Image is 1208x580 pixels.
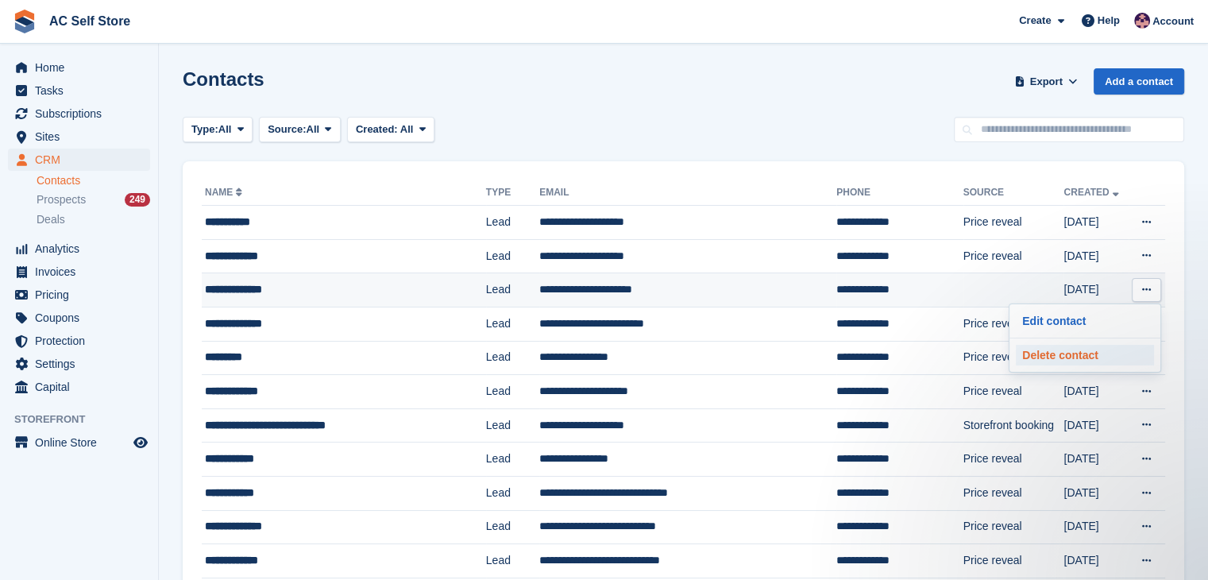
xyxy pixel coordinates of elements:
span: Analytics [35,238,130,260]
span: Storefront [14,412,158,427]
td: Lead [486,375,539,409]
button: Type: All [183,117,253,143]
span: All [400,123,414,135]
td: Price reveal [963,476,1064,510]
th: Type [486,180,539,206]
span: Help [1098,13,1120,29]
td: [DATE] [1063,273,1128,307]
img: Ted Cox [1134,13,1150,29]
td: [DATE] [1063,544,1128,578]
td: Price reveal [963,206,1064,240]
h1: Contacts [183,68,264,90]
a: Add a contact [1094,68,1184,95]
span: Account [1152,14,1194,29]
a: menu [8,330,150,352]
button: Export [1011,68,1081,95]
a: menu [8,238,150,260]
span: Home [35,56,130,79]
span: Settings [35,353,130,375]
a: AC Self Store [43,8,137,34]
td: Lead [486,206,539,240]
span: All [218,122,232,137]
th: Source [963,180,1064,206]
a: menu [8,431,150,454]
td: Lead [486,408,539,443]
span: All [307,122,320,137]
img: stora-icon-8386f47178a22dfd0bd8f6a31ec36ba5ce8667c1dd55bd0f319d3a0aa187defe.svg [13,10,37,33]
td: [DATE] [1063,408,1128,443]
span: Tasks [35,79,130,102]
span: Export [1030,74,1063,90]
button: Source: All [259,117,341,143]
span: Source: [268,122,306,137]
td: Storefront booking [963,408,1064,443]
td: [DATE] [1063,510,1128,544]
span: Capital [35,376,130,398]
span: Create [1019,13,1051,29]
td: [DATE] [1063,206,1128,240]
a: menu [8,261,150,283]
div: 249 [125,193,150,207]
td: Lead [486,307,539,341]
td: Price reveal [963,443,1064,477]
a: Name [205,187,245,198]
td: [DATE] [1063,443,1128,477]
a: menu [8,56,150,79]
button: Created: All [347,117,434,143]
td: Price reveal [963,375,1064,409]
th: Phone [836,180,963,206]
td: Price reveal [963,544,1064,578]
a: menu [8,102,150,125]
td: Lead [486,510,539,544]
a: menu [8,126,150,148]
td: Lead [486,273,539,307]
span: Deals [37,212,65,227]
a: Edit contact [1016,311,1154,331]
a: menu [8,353,150,375]
span: Pricing [35,284,130,306]
td: Lead [486,476,539,510]
td: Price reveal [963,239,1064,273]
td: [DATE] [1063,476,1128,510]
span: Created: [356,123,398,135]
a: Preview store [131,433,150,452]
td: Lead [486,239,539,273]
td: [DATE] [1063,239,1128,273]
span: Protection [35,330,130,352]
td: Lead [486,443,539,477]
a: menu [8,79,150,102]
span: Coupons [35,307,130,329]
a: menu [8,376,150,398]
a: Contacts [37,173,150,188]
td: Price reveal [963,510,1064,544]
a: menu [8,307,150,329]
th: Email [539,180,836,206]
a: menu [8,149,150,171]
a: Created [1063,187,1121,198]
td: Lead [486,341,539,375]
a: menu [8,284,150,306]
span: Subscriptions [35,102,130,125]
td: Price reveal [963,307,1064,341]
span: Type: [191,122,218,137]
a: Delete contact [1016,345,1154,365]
span: Sites [35,126,130,148]
td: Price reveal [963,341,1064,375]
span: Online Store [35,431,130,454]
span: Prospects [37,192,86,207]
span: CRM [35,149,130,171]
td: [DATE] [1063,375,1128,409]
span: Invoices [35,261,130,283]
td: Lead [486,544,539,578]
a: Deals [37,211,150,228]
a: Prospects 249 [37,191,150,208]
